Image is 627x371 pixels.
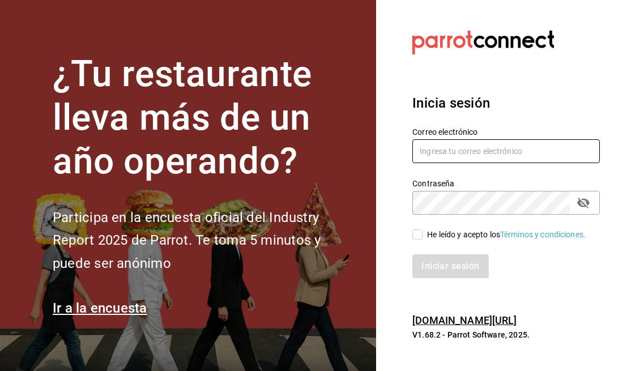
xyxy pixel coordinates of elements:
[412,314,517,326] a: [DOMAIN_NAME][URL]
[412,128,600,136] label: Correo electrónico
[427,229,586,241] div: He leído y acepto los
[412,329,600,340] p: V1.68.2 - Parrot Software, 2025.
[53,300,147,316] a: Ir a la encuesta
[412,139,600,163] input: Ingresa tu correo electrónico
[53,206,359,275] h2: Participa en la encuesta oficial del Industry Report 2025 de Parrot. Te toma 5 minutos y puede se...
[53,53,359,183] h1: ¿Tu restaurante lleva más de un año operando?
[412,93,600,113] h3: Inicia sesión
[500,230,586,239] a: Términos y condiciones.
[574,193,593,212] button: passwordField
[412,180,600,187] label: Contraseña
